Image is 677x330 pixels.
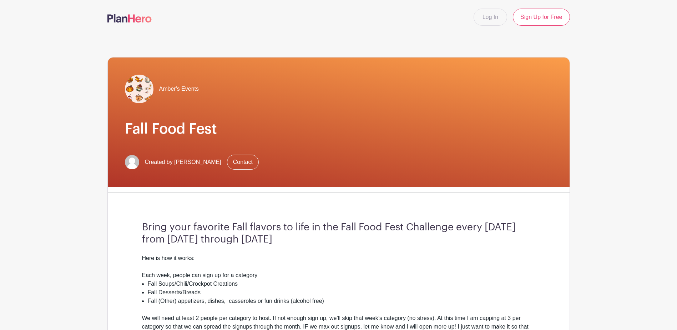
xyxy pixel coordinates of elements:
a: Log In [474,9,507,26]
img: hand-drawn-doodle-autumn-set-illustration-fall-symbols-collection-cartoon-various-seasonal-elemen... [125,75,153,103]
div: Here is how it works: [142,254,535,262]
img: default-ce2991bfa6775e67f084385cd625a349d9dcbb7a52a09fb2fda1e96e2d18dcdb.png [125,155,139,169]
h1: Fall Food Fest [125,120,552,137]
li: Fall (Other) appetizers, dishes, casseroles or fun drinks (alcohol free) [148,297,535,305]
li: Fall Soups/Chili/Crockpot Creations [148,280,535,288]
div: Each week, people can sign up for a category [142,271,535,280]
a: Sign Up for Free [513,9,570,26]
h3: Bring your favorite Fall flavors to life in the Fall Food Fest Challenge every [DATE] from [DATE]... [142,221,535,245]
span: Created by [PERSON_NAME] [145,158,221,166]
a: Contact [227,155,259,170]
img: logo-507f7623f17ff9eddc593b1ce0a138ce2505c220e1c5a4e2b4648c50719b7d32.svg [107,14,152,22]
li: Fall Desserts/Breads [148,288,535,297]
span: Amber's Events [159,85,199,93]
